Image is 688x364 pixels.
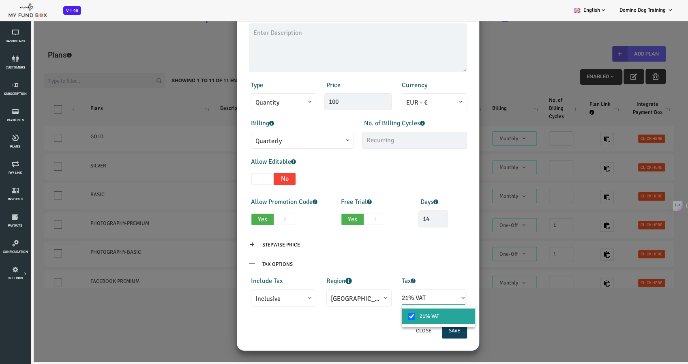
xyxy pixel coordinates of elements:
[299,291,364,308] span: Belgium
[223,95,289,112] span: Quantity
[406,201,411,206] i: Pay link will be sent to the respective emails of the customers after free trial period ends.
[223,159,268,169] label: Allow Editable
[8,1,47,17] img: mfboff.png
[318,280,324,286] i: Tax will be included based on your region. Create your region in "Add Tax " which is in "Tax " Menu
[63,7,81,13] a: V 1.98
[297,95,364,112] input: Amount
[264,161,268,166] i: Enabling this will allow customers to edit the quantity during checkout
[303,296,360,306] span: Belgium
[228,296,284,306] span: Inclusive
[228,100,284,110] span: Quantity
[228,239,279,255] input: Stepwise Price
[339,201,344,206] i: Enable this to provide a free trial of the plan.
[223,278,255,288] label: Include Tax
[299,82,313,92] label: Price
[392,123,397,128] i: No of cycles/time transaction will takes place
[285,201,290,206] i: Enabling this will allow customers to apply the promotion code during checkout
[334,134,439,151] input: Recurring
[228,138,322,148] span: Quarterly
[224,216,246,227] span: Yes
[374,278,388,288] label: Tax
[223,291,289,308] span: Inclusive
[223,120,246,131] label: Billing
[228,259,272,274] input: Tax Options
[414,325,439,340] button: Save
[374,82,400,92] label: Currency
[619,7,666,13] span: Domino Dog Training
[223,82,236,92] label: Type
[379,100,435,110] span: EUR - €
[393,199,411,209] label: Days
[391,212,420,229] input: Include Free Trial
[374,95,439,112] span: EUR - €
[336,120,397,131] label: No. of Billing Cycles
[374,310,447,326] label: 21% VAT
[383,280,388,285] i: Create Tax along with region under Settings - Tax & Coupons menu
[223,199,290,209] label: Allow Promotion Code
[374,293,437,307] button: 21% VAT
[382,325,411,340] button: Close
[223,134,326,151] span: Quarterly
[242,123,246,128] i: It will be billed based on your selection. Eg : If you select monthly,then you're entering 4 in "...
[223,12,255,22] label: Description
[380,315,388,322] input: 21% VAT
[246,175,268,187] span: No
[314,216,336,227] span: Yes
[313,199,344,209] label: Free Trial
[374,296,398,304] span: 21% VAT
[63,6,81,15] span: V 1.98
[299,278,324,288] label: Region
